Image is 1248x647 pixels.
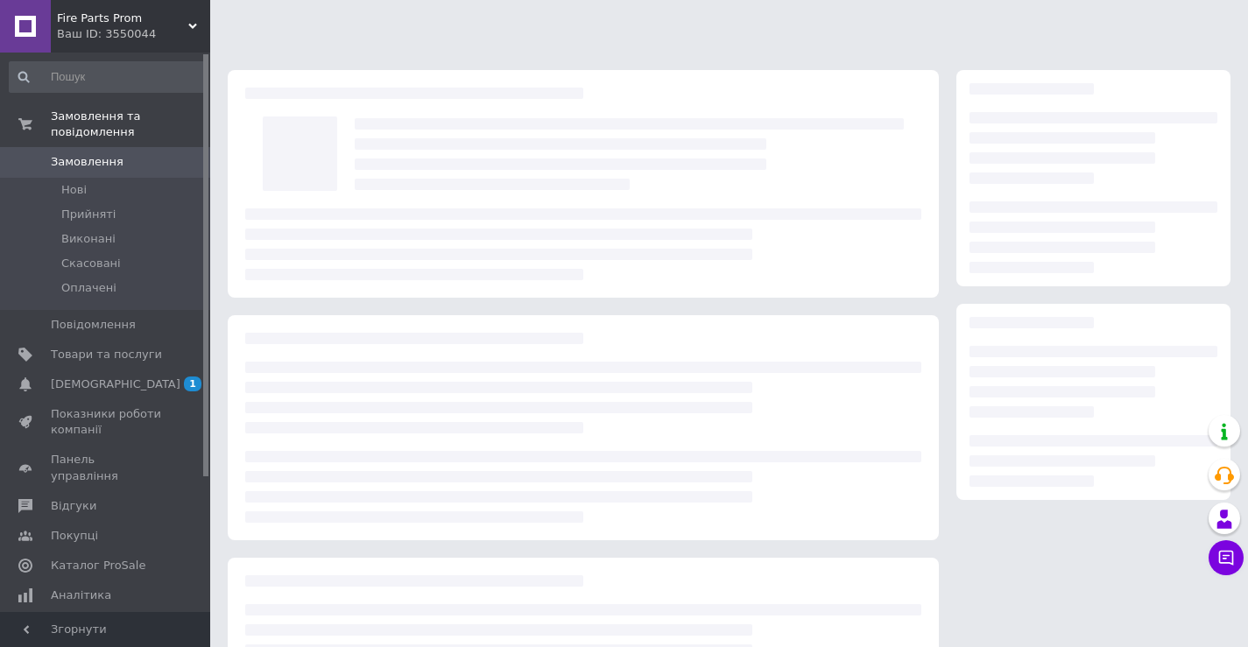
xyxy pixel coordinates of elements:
[57,26,210,42] div: Ваш ID: 3550044
[51,376,180,392] span: [DEMOGRAPHIC_DATA]
[51,558,145,573] span: Каталог ProSale
[61,182,87,198] span: Нові
[51,528,98,544] span: Покупці
[61,231,116,247] span: Виконані
[9,61,207,93] input: Пошук
[51,317,136,333] span: Повідомлення
[57,11,188,26] span: Fire Parts Prom
[51,452,162,483] span: Панель управління
[51,109,210,140] span: Замовлення та повідомлення
[61,280,116,296] span: Оплачені
[184,376,201,391] span: 1
[61,256,121,271] span: Скасовані
[51,347,162,362] span: Товари та послуги
[51,154,123,170] span: Замовлення
[51,587,111,603] span: Аналітика
[51,406,162,438] span: Показники роботи компанії
[51,498,96,514] span: Відгуки
[61,207,116,222] span: Прийняті
[1209,540,1244,575] button: Чат з покупцем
